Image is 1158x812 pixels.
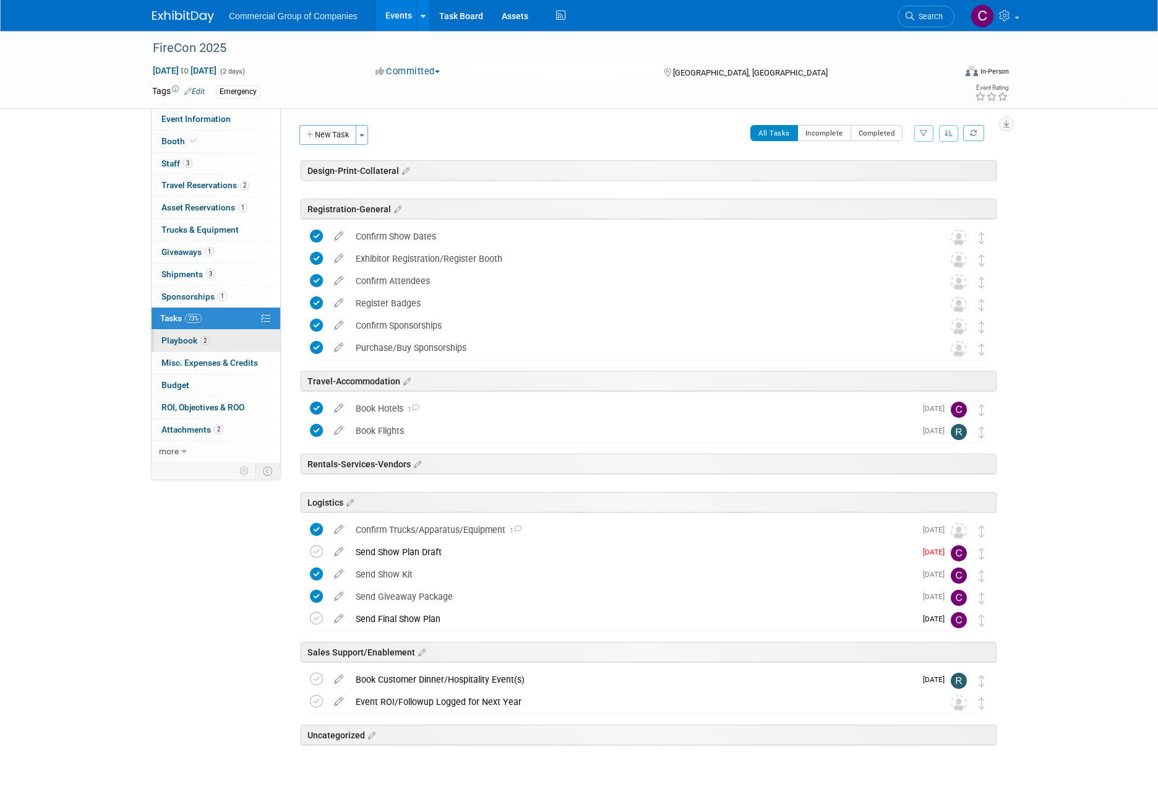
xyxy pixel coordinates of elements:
a: edit [328,231,350,242]
a: Staff3 [152,153,280,175]
a: edit [328,569,350,580]
i: Move task [979,525,985,537]
img: ExhibitDay [152,11,214,23]
a: Travel Reservations2 [152,175,280,196]
a: ROI, Objectives & ROO [152,397,280,418]
img: Richard Gale [951,673,967,689]
span: Budget [161,380,189,390]
a: Misc. Expenses & Credits [152,352,280,374]
div: Event Format [881,64,1009,83]
div: Confirm Trucks/Apparatus/Equipment [350,519,916,540]
span: Playbook [161,335,210,345]
div: Event ROI/Followup Logged for Next Year [350,691,926,712]
div: Event Rating [975,85,1008,91]
a: Shipments3 [152,264,280,285]
button: Committed [371,65,445,78]
a: Budget [152,374,280,396]
span: [DATE] [923,592,951,601]
td: Toggle Event Tabs [255,463,281,479]
a: Attachments2 [152,419,280,441]
span: [DATE] [923,525,951,534]
span: 1 [403,405,419,413]
i: Move task [979,343,985,355]
img: Unassigned [951,296,967,313]
i: Move task [979,321,985,333]
a: edit [328,613,350,624]
a: Asset Reservations1 [152,197,280,218]
button: Incomplete [797,125,851,141]
div: Confirm Show Dates [350,226,926,247]
img: Format-Inperson.png [966,66,978,76]
span: (2 days) [219,67,245,76]
td: Tags [152,85,205,99]
span: 2 [240,181,249,190]
span: Trucks & Equipment [161,225,239,235]
img: Unassigned [951,695,967,711]
a: edit [328,320,350,331]
a: edit [328,403,350,414]
span: 1 [218,292,227,301]
button: New Task [299,125,356,145]
a: Trucks & Equipment [152,219,280,241]
span: 2 [214,425,223,434]
span: Commercial Group of Companies [229,11,358,21]
div: In-Person [980,67,1009,76]
a: edit [328,696,350,707]
img: Cole Mattern [951,568,967,584]
span: to [179,66,191,76]
a: edit [328,342,350,353]
i: Move task [979,232,985,244]
span: [DATE] [923,404,951,413]
a: Edit sections [415,646,426,658]
span: more [159,446,179,456]
span: 2 [200,336,210,345]
span: Event Information [161,114,231,124]
i: Move task [979,570,985,582]
div: Sales Support/Enablement [301,642,997,662]
span: Staff [161,158,192,168]
span: 1 [205,247,214,256]
i: Move task [979,698,985,709]
a: edit [328,674,350,685]
div: Rentals-Services-Vendors [301,454,997,474]
i: Booth reservation complete [191,137,197,144]
img: Cole Mattern [951,402,967,418]
a: edit [328,275,350,287]
span: ROI, Objectives & ROO [161,402,244,412]
span: Asset Reservations [161,202,247,212]
span: 1 [505,527,521,535]
div: Book Hotels [350,398,916,419]
span: Tasks [160,313,202,323]
div: Exhibitor Registration/Register Booth [350,248,926,269]
a: Search [898,6,954,27]
span: [DATE] [923,570,951,579]
i: Move task [979,592,985,604]
span: 1 [238,203,247,212]
div: Registration-General [301,199,997,219]
div: Confirm Attendees [350,270,926,292]
div: Book Customer Dinner/Hospitality Event(s) [350,669,916,690]
img: Cole Mattern [971,4,994,28]
td: Personalize Event Tab Strip [234,463,255,479]
i: Move task [979,277,985,288]
div: Emergency [216,85,260,98]
div: Register Badges [350,293,926,314]
div: Confirm Sponsorships [350,315,926,336]
span: Travel Reservations [161,180,249,190]
img: Unassigned [951,319,967,335]
a: edit [328,425,350,436]
img: Unassigned [951,274,967,290]
a: Booth [152,131,280,152]
i: Move task [979,426,985,438]
img: Unassigned [951,230,967,246]
span: [GEOGRAPHIC_DATA], [GEOGRAPHIC_DATA] [673,68,828,77]
span: [DATE] [923,675,951,684]
span: [DATE] [923,426,951,435]
button: All Tasks [750,125,798,141]
a: more [152,441,280,462]
i: Move task [979,548,985,559]
a: Edit sections [400,374,411,387]
a: Playbook2 [152,330,280,352]
span: Search [914,12,943,21]
img: Unassigned [951,523,967,539]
